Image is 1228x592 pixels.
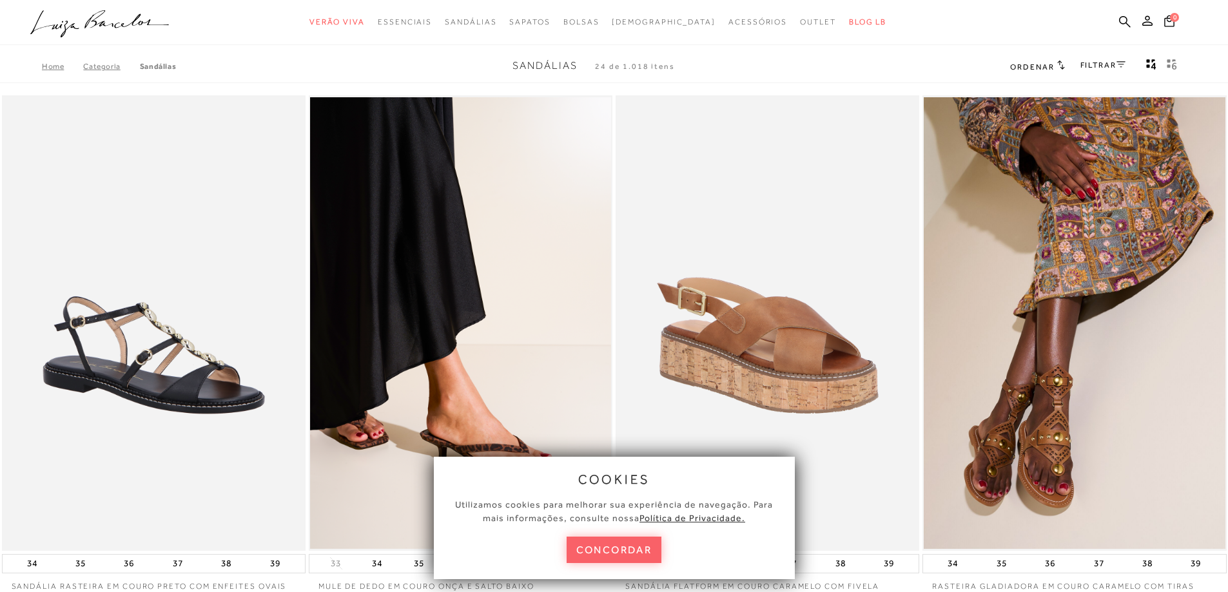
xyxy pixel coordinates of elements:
[509,17,550,26] span: Sapatos
[23,555,41,573] button: 34
[445,17,496,26] span: Sandálias
[728,17,787,26] span: Acessórios
[617,97,918,549] img: SANDÁLIA FLATFORM EM COURO CARAMELO COM FIVELA
[509,10,550,34] a: categoryNavScreenReaderText
[849,10,886,34] a: BLOG LB
[42,62,83,71] a: Home
[378,17,432,26] span: Essenciais
[1138,555,1156,573] button: 38
[72,555,90,573] button: 35
[1090,555,1108,573] button: 37
[1080,61,1126,70] a: FILTRAR
[849,17,886,26] span: BLOG LB
[309,17,365,26] span: Verão Viva
[169,555,187,573] button: 37
[563,17,599,26] span: Bolsas
[1187,555,1205,573] button: 39
[639,513,745,523] a: Política de Privacidade.
[120,555,138,573] button: 36
[309,573,612,592] a: MULE DE DEDO EM COURO ONÇA E SALTO BAIXO
[410,555,428,573] button: 35
[83,62,139,71] a: Categoria
[368,555,386,573] button: 34
[3,97,304,549] img: SANDÁLIA RASTEIRA EM COURO PRETO COM ENFEITES OVAIS METÁLICOS
[728,10,787,34] a: categoryNavScreenReaderText
[578,472,650,486] span: cookies
[1142,58,1160,75] button: Mostrar 4 produtos por linha
[617,97,918,549] a: SANDÁLIA FLATFORM EM COURO CARAMELO COM FIVELA SANDÁLIA FLATFORM EM COURO CARAMELO COM FIVELA
[880,555,898,573] button: 39
[800,10,836,34] a: categoryNavScreenReaderText
[563,10,599,34] a: categoryNavScreenReaderText
[832,555,850,573] button: 38
[595,62,675,71] span: 24 de 1.018 itens
[455,499,773,523] span: Utilizamos cookies para melhorar sua experiência de navegação. Para mais informações, consulte nossa
[327,557,345,569] button: 33
[1160,14,1178,32] button: 0
[217,555,235,573] button: 38
[567,537,662,563] button: concordar
[1170,13,1179,22] span: 0
[1163,58,1181,75] button: gridText6Desc
[924,97,1225,549] img: RASTEIRA GLADIADORA EM COURO CARAMELO COM TIRAS LASER E APLIQUES DOURADOS
[993,555,1011,573] button: 35
[378,10,432,34] a: categoryNavScreenReaderText
[310,97,611,549] a: MULE DE DEDO EM COURO ONÇA E SALTO BAIXO MULE DE DEDO EM COURO ONÇA E SALTO BAIXO
[445,10,496,34] a: categoryNavScreenReaderText
[309,10,365,34] a: categoryNavScreenReaderText
[612,17,716,26] span: [DEMOGRAPHIC_DATA]
[1041,555,1059,573] button: 36
[310,97,611,549] img: MULE DE DEDO EM COURO ONÇA E SALTO BAIXO
[1010,62,1054,72] span: Ordenar
[512,60,578,72] span: SANDÁLIAS
[3,97,304,549] a: SANDÁLIA RASTEIRA EM COURO PRETO COM ENFEITES OVAIS METÁLICOS SANDÁLIA RASTEIRA EM COURO PRETO CO...
[924,97,1225,549] a: RASTEIRA GLADIADORA EM COURO CARAMELO COM TIRAS LASER E APLIQUES DOURADOS RASTEIRA GLADIADORA EM ...
[140,62,176,71] a: SANDÁLIAS
[800,17,836,26] span: Outlet
[612,10,716,34] a: noSubCategoriesText
[944,555,962,573] button: 34
[266,555,284,573] button: 39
